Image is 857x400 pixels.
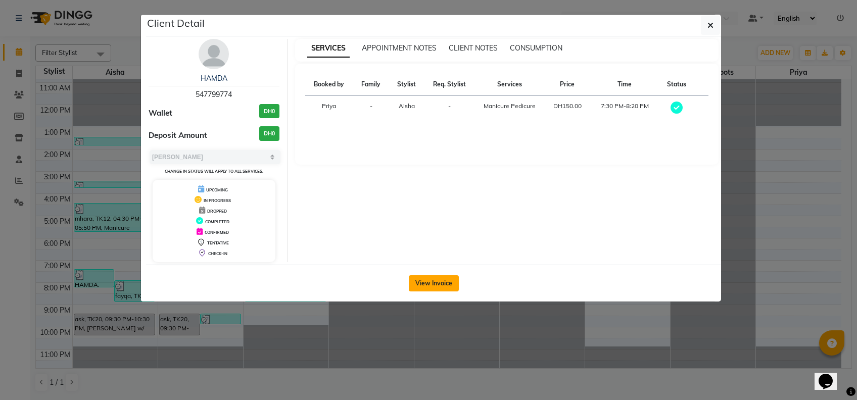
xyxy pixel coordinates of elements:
span: SERVICES [307,39,350,58]
span: CONSUMPTION [510,43,562,53]
th: Req. Stylist [424,74,475,95]
span: CONFIRMED [205,230,229,235]
h3: DH0 [259,126,279,141]
span: Deposit Amount [149,130,207,141]
td: - [353,95,389,121]
img: avatar [199,39,229,69]
th: Stylist [389,74,424,95]
td: - [424,95,475,121]
th: Time [590,74,659,95]
div: Manicure Pedicure [482,102,539,111]
span: CLIENT NOTES [449,43,498,53]
td: Priya [305,95,354,121]
span: Aisha [399,102,415,110]
h5: Client Detail [147,16,205,31]
span: IN PROGRESS [204,198,231,203]
span: 547799774 [196,90,232,99]
th: Services [475,74,545,95]
span: APPOINTMENT NOTES [362,43,437,53]
span: CHECK-IN [208,251,227,256]
td: 7:30 PM-8:20 PM [590,95,659,121]
span: Wallet [149,108,172,119]
h3: DH0 [259,104,279,119]
span: DROPPED [207,209,227,214]
span: COMPLETED [205,219,229,224]
iframe: chat widget [815,360,847,390]
th: Booked by [305,74,354,95]
th: Price [544,74,590,95]
div: DH150.00 [550,102,584,111]
span: TENTATIVE [207,240,229,245]
th: Status [659,74,695,95]
small: Change in status will apply to all services. [165,169,263,174]
th: Family [353,74,389,95]
a: HAMDA [201,74,227,83]
button: View Invoice [409,275,459,291]
span: UPCOMING [206,187,228,192]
